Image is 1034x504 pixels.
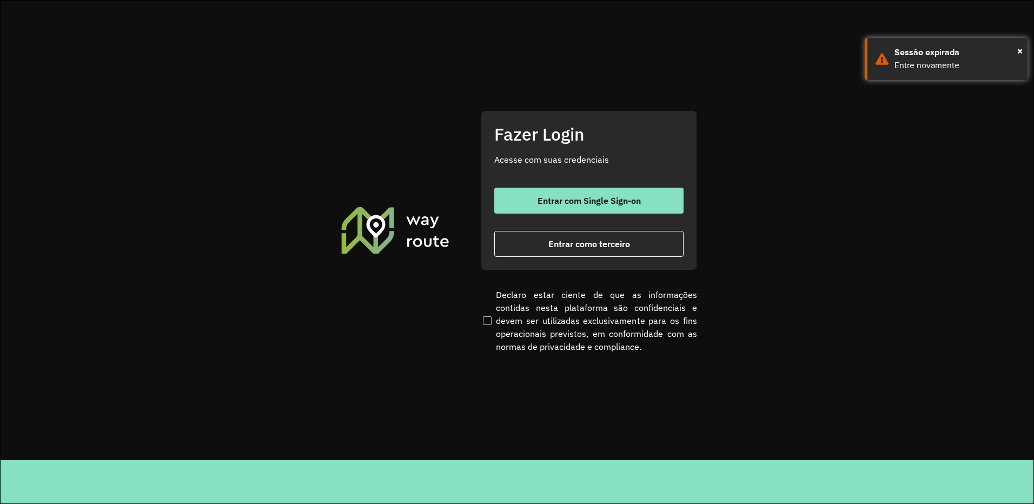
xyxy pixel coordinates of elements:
[894,59,1019,72] div: Entre novamente
[538,196,641,205] span: Entrar com Single Sign-on
[494,188,684,214] button: button
[494,231,684,257] button: button
[1017,43,1023,59] span: ×
[894,46,1019,59] div: Sessão expirada
[481,288,697,353] label: Declaro estar ciente de que as informações contidas nesta plataforma são confidenciais e devem se...
[1017,43,1023,59] button: Close
[494,124,684,144] h2: Fazer Login
[494,153,684,166] p: Acesse com suas credenciais
[548,240,630,248] span: Entrar como terceiro
[340,205,451,255] img: Roteirizador AmbevTech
